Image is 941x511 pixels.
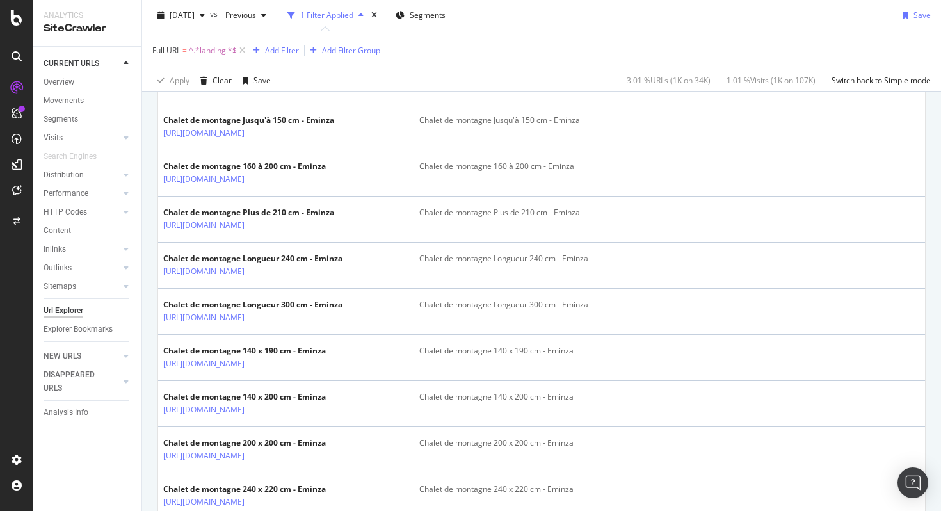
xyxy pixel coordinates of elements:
[163,265,245,278] a: [URL][DOMAIN_NAME]
[44,304,133,318] a: Url Explorer
[419,207,920,218] div: Chalet de montagne Plus de 210 cm - Eminza
[44,187,120,200] a: Performance
[163,403,245,416] a: [URL][DOMAIN_NAME]
[253,75,271,86] div: Save
[248,43,299,58] button: Add Filter
[237,70,271,91] button: Save
[163,391,326,403] div: Chalet de montagne 140 x 200 cm - Eminza
[44,131,63,145] div: Visits
[163,207,334,218] div: Chalet de montagne Plus de 210 cm - Eminza
[282,5,369,26] button: 1 Filter Applied
[44,21,131,36] div: SiteCrawler
[44,76,133,89] a: Overview
[163,496,245,508] a: [URL][DOMAIN_NAME]
[210,8,220,19] span: vs
[44,224,71,238] div: Content
[163,437,326,449] div: Chalet de montagne 200 x 200 cm - Eminza
[419,437,920,449] div: Chalet de montagne 200 x 200 cm - Eminza
[44,57,99,70] div: CURRENT URLS
[44,304,83,318] div: Url Explorer
[44,350,81,363] div: NEW URLS
[44,94,133,108] a: Movements
[305,43,380,58] button: Add Filter Group
[152,45,181,56] span: Full URL
[182,45,187,56] span: =
[44,243,120,256] a: Inlinks
[163,311,245,324] a: [URL][DOMAIN_NAME]
[163,483,326,495] div: Chalet de montagne 240 x 220 cm - Eminza
[419,345,920,357] div: Chalet de montagne 140 x 190 cm - Eminza
[44,224,133,238] a: Content
[44,206,120,219] a: HTTP Codes
[195,70,232,91] button: Clear
[410,10,446,20] span: Segments
[419,253,920,264] div: Chalet de montagne Longueur 240 cm - Eminza
[152,70,189,91] button: Apply
[44,261,72,275] div: Outlinks
[163,299,342,311] div: Chalet de montagne Longueur 300 cm - Eminza
[44,406,133,419] a: Analysis Info
[832,75,931,86] div: Switch back to Simple mode
[897,467,928,498] div: Open Intercom Messenger
[44,150,97,163] div: Search Engines
[727,75,816,86] div: 1.01 % Visits ( 1K on 107K )
[44,323,113,336] div: Explorer Bookmarks
[163,357,245,370] a: [URL][DOMAIN_NAME]
[419,483,920,495] div: Chalet de montagne 240 x 220 cm - Eminza
[44,76,74,89] div: Overview
[627,75,711,86] div: 3.01 % URLs ( 1K on 34K )
[163,253,342,264] div: Chalet de montagne Longueur 240 cm - Eminza
[163,173,245,186] a: [URL][DOMAIN_NAME]
[419,161,920,172] div: Chalet de montagne 160 à 200 cm - Eminza
[44,131,120,145] a: Visits
[322,45,380,56] div: Add Filter Group
[152,5,210,26] button: [DATE]
[44,113,133,126] a: Segments
[826,70,931,91] button: Switch back to Simple mode
[44,113,78,126] div: Segments
[44,350,120,363] a: NEW URLS
[189,42,237,60] span: ^.*landing.*$
[369,9,380,22] div: times
[419,299,920,311] div: Chalet de montagne Longueur 300 cm - Eminza
[163,115,334,126] div: Chalet de montagne Jusqu'à 150 cm - Eminza
[44,168,120,182] a: Distribution
[44,187,88,200] div: Performance
[44,261,120,275] a: Outlinks
[419,391,920,403] div: Chalet de montagne 140 x 200 cm - Eminza
[265,45,299,56] div: Add Filter
[170,10,195,20] span: 2025 Sep. 22nd
[220,10,256,20] span: Previous
[44,206,87,219] div: HTTP Codes
[897,5,931,26] button: Save
[44,368,120,395] a: DISAPPEARED URLS
[44,243,66,256] div: Inlinks
[44,168,84,182] div: Distribution
[44,280,120,293] a: Sitemaps
[163,127,245,140] a: [URL][DOMAIN_NAME]
[44,323,133,336] a: Explorer Bookmarks
[44,406,88,419] div: Analysis Info
[44,150,109,163] a: Search Engines
[163,450,245,462] a: [URL][DOMAIN_NAME]
[913,10,931,20] div: Save
[419,115,920,126] div: Chalet de montagne Jusqu'à 150 cm - Eminza
[44,368,108,395] div: DISAPPEARED URLS
[44,280,76,293] div: Sitemaps
[213,75,232,86] div: Clear
[300,10,353,20] div: 1 Filter Applied
[44,10,131,21] div: Analytics
[390,5,451,26] button: Segments
[44,94,84,108] div: Movements
[44,57,120,70] a: CURRENT URLS
[163,345,326,357] div: Chalet de montagne 140 x 190 cm - Eminza
[163,161,326,172] div: Chalet de montagne 160 à 200 cm - Eminza
[220,5,271,26] button: Previous
[170,75,189,86] div: Apply
[163,219,245,232] a: [URL][DOMAIN_NAME]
